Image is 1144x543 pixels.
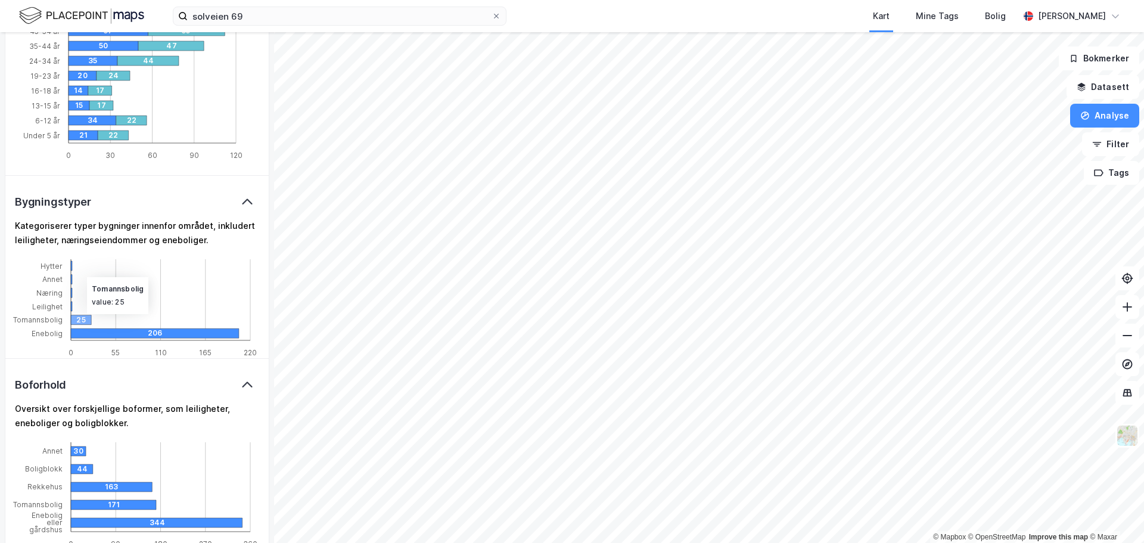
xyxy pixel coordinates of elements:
[111,347,120,356] tspan: 55
[77,464,99,474] div: 44
[105,482,186,492] div: 163
[32,101,60,110] tspan: 13-15 år
[46,518,63,527] tspan: eller
[1082,132,1139,156] button: Filter
[150,518,321,528] div: 344
[76,315,97,325] div: 25
[108,500,193,510] div: 171
[1067,75,1139,99] button: Datasett
[15,195,91,209] div: Bygningstyper
[99,41,169,51] div: 50
[36,288,63,297] tspan: Næring
[30,27,60,36] tspan: 45-54 år
[77,71,105,80] div: 20
[244,347,257,356] tspan: 220
[13,500,63,509] tspan: Tomannsbolig
[42,446,63,455] tspan: Annet
[143,56,204,66] div: 44
[32,302,63,311] tspan: Leilighet
[1070,104,1139,128] button: Analyse
[32,329,63,338] tspan: Enebolig
[1116,424,1139,447] img: Z
[75,101,96,110] div: 15
[933,533,966,541] a: Mapbox
[148,328,316,338] div: 206
[105,151,115,160] tspan: 30
[41,261,63,270] tspan: Hytter
[188,7,492,25] input: Søk på adresse, matrikkel, gårdeiere, leietakere eller personer
[1084,486,1144,543] iframe: Chat Widget
[30,72,60,80] tspan: 19-23 år
[1038,9,1106,23] div: [PERSON_NAME]
[31,86,60,95] tspan: 16-18 år
[69,347,73,356] tspan: 0
[199,347,212,356] tspan: 165
[88,56,137,66] div: 35
[148,151,157,160] tspan: 60
[189,151,199,160] tspan: 90
[127,116,158,125] div: 22
[19,5,144,26] img: logo.f888ab2527a4732fd821a326f86c7f29.svg
[23,131,60,140] tspan: Under 5 år
[25,464,63,473] tspan: Boligblokk
[42,275,63,284] tspan: Annet
[1084,486,1144,543] div: Kontrollprogram for chat
[29,42,60,51] tspan: 35-44 år
[985,9,1006,23] div: Bolig
[108,131,139,140] div: 22
[968,533,1026,541] a: OpenStreetMap
[79,131,108,140] div: 21
[15,402,259,430] div: Oversikt over forskjellige boformer, som leiligheter, eneboliger og boligblokker.
[29,57,60,66] tspan: 24-34 år
[35,116,60,125] tspan: 6-12 år
[230,151,243,160] tspan: 120
[1029,533,1088,541] a: Improve this map
[13,315,63,324] tspan: Tomannsbolig
[916,9,959,23] div: Mine Tags
[108,71,142,80] div: 24
[27,482,63,491] tspan: Rekkehus
[1084,161,1139,185] button: Tags
[155,347,167,356] tspan: 110
[1059,46,1139,70] button: Bokmerker
[66,151,71,160] tspan: 0
[96,86,120,95] div: 17
[15,378,66,392] div: Boforhold
[29,525,63,534] tspan: gårdshus
[15,219,259,247] div: Kategoriserer typer bygninger innenfor området, inkludert leiligheter, næringseiendommer og enebo...
[97,101,121,110] div: 17
[88,116,135,125] div: 34
[74,86,94,95] div: 14
[166,41,232,51] div: 47
[873,9,890,23] div: Kart
[32,511,63,520] tspan: Enebolig
[73,446,88,456] div: 30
